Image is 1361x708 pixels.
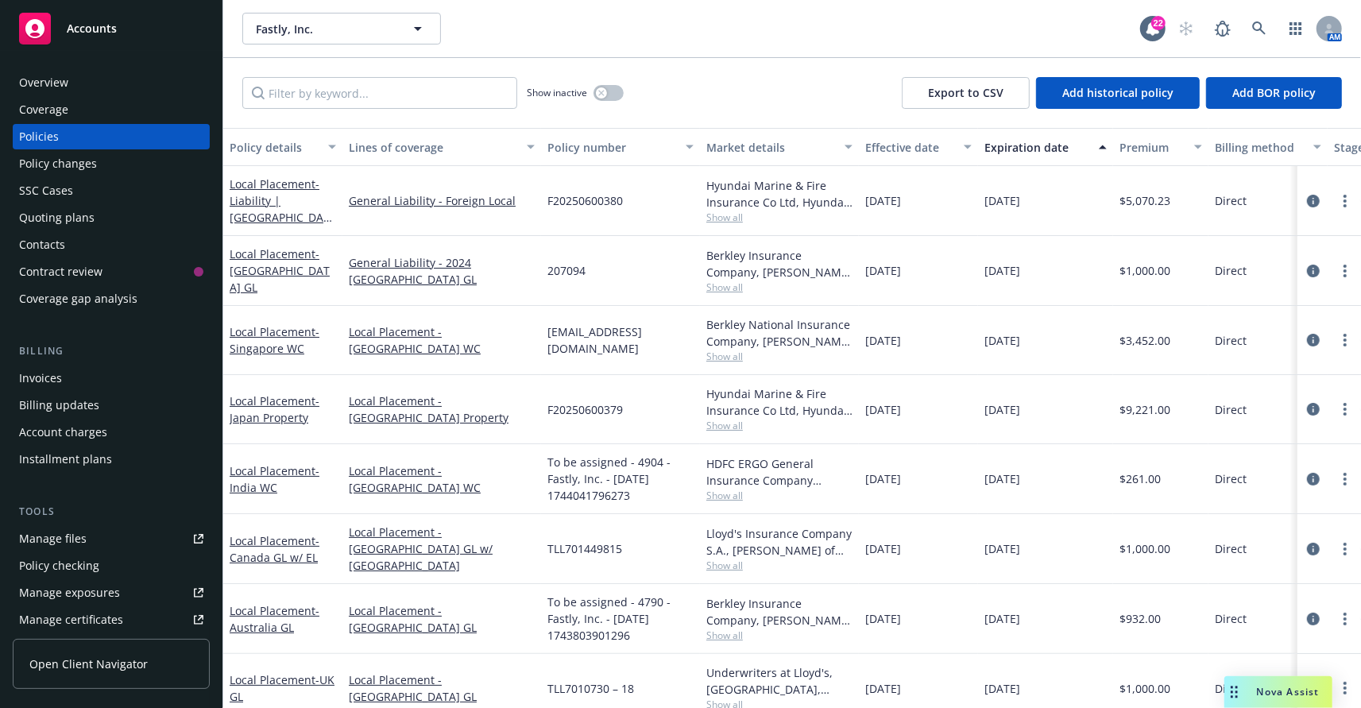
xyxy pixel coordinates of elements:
a: Accounts [13,6,210,51]
span: Direct [1215,401,1247,418]
span: Direct [1215,540,1247,557]
div: Tools [13,504,210,520]
a: Search [1243,13,1275,44]
a: Account charges [13,420,210,445]
div: 22 [1151,16,1166,30]
span: [DATE] [865,192,901,209]
a: circleInformation [1304,540,1323,559]
button: Add historical policy [1036,77,1200,109]
div: Hyundai Marine & Fire Insurance Co Ltd, Hyundai Insurance, Berkley Technology Underwriters (Inter... [706,177,853,211]
div: Billing updates [19,393,99,418]
span: Direct [1215,262,1247,279]
a: circleInformation [1304,400,1323,419]
button: Nova Assist [1224,676,1332,708]
span: - [GEOGRAPHIC_DATA] GL [230,246,330,295]
span: TLL701449815 [547,540,622,557]
a: more [1336,470,1355,489]
div: Billing [13,343,210,359]
span: TLL7010730 – 18 [547,680,634,697]
span: [DATE] [865,540,901,557]
a: more [1336,192,1355,211]
div: Billing method [1215,139,1304,156]
div: Policies [19,124,59,149]
a: Local Placement [230,463,319,495]
span: [EMAIL_ADDRESS][DOMAIN_NAME] [547,323,694,357]
span: Add historical policy [1062,85,1173,100]
span: $9,221.00 [1119,401,1170,418]
button: Fastly, Inc. [242,13,441,44]
a: circleInformation [1304,261,1323,280]
a: Coverage gap analysis [13,286,210,311]
a: Local Placement - [GEOGRAPHIC_DATA] GL [349,602,535,636]
a: Local Placement - [GEOGRAPHIC_DATA] Property [349,393,535,426]
a: Invoices [13,366,210,391]
a: Manage certificates [13,607,210,633]
a: Coverage [13,97,210,122]
div: Policy number [547,139,676,156]
a: Local Placement - [GEOGRAPHIC_DATA] WC [349,462,535,496]
span: Show all [706,559,853,572]
span: Direct [1215,470,1247,487]
span: Add BOR policy [1232,85,1316,100]
a: Policies [13,124,210,149]
button: Export to CSV [902,77,1030,109]
span: Accounts [67,22,117,35]
a: Report a Bug [1207,13,1239,44]
span: Export to CSV [928,85,1003,100]
button: Expiration date [978,128,1113,166]
div: Overview [19,70,68,95]
a: Local Placement [230,246,330,295]
span: Show inactive [527,86,587,99]
a: Start snowing [1170,13,1202,44]
span: To be assigned - 4790 - Fastly, Inc. - [DATE] 1743803901296 [547,594,694,644]
span: Direct [1215,192,1247,209]
div: Lloyd's Insurance Company S.A., [PERSON_NAME] of [GEOGRAPHIC_DATA], Berkley Technology Underwrite... [706,525,853,559]
span: $1,000.00 [1119,680,1170,697]
span: Show all [706,211,853,224]
a: more [1336,679,1355,698]
div: Drag to move [1224,676,1244,708]
div: Policy changes [19,151,97,176]
span: $1,000.00 [1119,540,1170,557]
div: SSC Cases [19,178,73,203]
a: circleInformation [1304,470,1323,489]
a: Local Placement - [GEOGRAPHIC_DATA] GL [349,671,535,705]
div: Hyundai Marine & Fire Insurance Co Ltd, Hyundai Insurance, Berkley Technology Underwriters (Inter... [706,385,853,419]
button: Policy details [223,128,342,166]
div: Lines of coverage [349,139,517,156]
a: more [1336,331,1355,350]
span: $3,452.00 [1119,332,1170,349]
div: Contacts [19,232,65,257]
span: F20250600379 [547,401,623,418]
span: Show all [706,419,853,432]
a: SSC Cases [13,178,210,203]
a: Policy checking [13,553,210,578]
div: Policy details [230,139,319,156]
button: Effective date [859,128,978,166]
a: Contacts [13,232,210,257]
span: [DATE] [984,192,1020,209]
div: Manage certificates [19,607,123,633]
div: Account charges [19,420,107,445]
div: Market details [706,139,835,156]
div: Invoices [19,366,62,391]
span: $932.00 [1119,610,1161,627]
a: Local Placement [230,393,319,425]
span: [DATE] [984,332,1020,349]
span: Fastly, Inc. [256,21,393,37]
span: 207094 [547,262,586,279]
a: General Liability - 2024 [GEOGRAPHIC_DATA] GL [349,254,535,288]
a: circleInformation [1304,609,1323,629]
span: $1,000.00 [1119,262,1170,279]
a: Local Placement [230,533,319,565]
div: Quoting plans [19,205,95,230]
span: [DATE] [984,262,1020,279]
span: [DATE] [865,262,901,279]
a: Local Placement - [GEOGRAPHIC_DATA] GL w/ [GEOGRAPHIC_DATA] [349,524,535,574]
span: Show all [706,489,853,502]
span: - Canada GL w/ EL [230,533,319,565]
div: Manage exposures [19,580,120,605]
button: Lines of coverage [342,128,541,166]
input: Filter by keyword... [242,77,517,109]
div: Contract review [19,259,102,284]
